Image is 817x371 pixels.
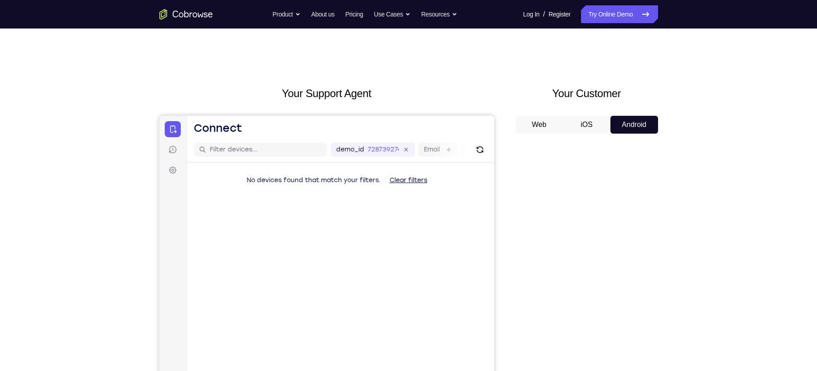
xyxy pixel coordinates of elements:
[311,5,334,23] a: About us
[523,5,540,23] a: Log In
[610,116,658,134] button: Android
[272,5,301,23] button: Product
[374,5,411,23] button: Use Cases
[345,5,363,23] a: Pricing
[516,86,658,102] h2: Your Customer
[516,116,563,134] button: Web
[159,9,213,20] a: Go to the home page
[421,5,457,23] button: Resources
[549,5,570,23] a: Register
[159,86,494,102] h2: Your Support Agent
[563,116,610,134] button: iOS
[543,9,545,20] span: /
[581,5,658,23] a: Try Online Demo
